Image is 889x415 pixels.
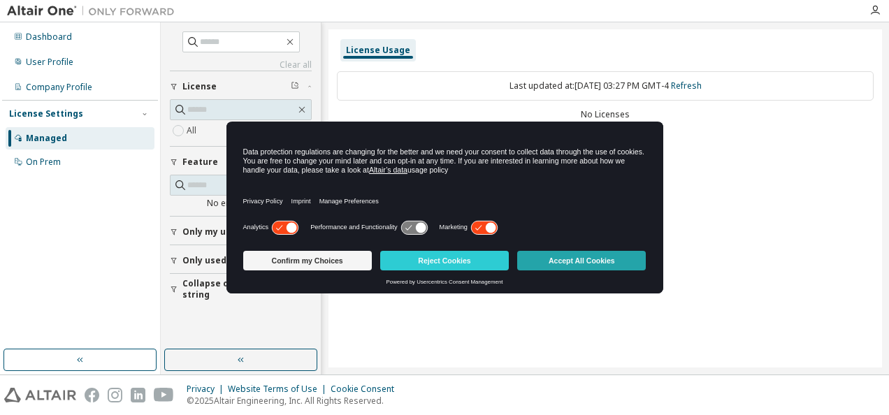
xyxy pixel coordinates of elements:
[9,108,83,119] div: License Settings
[26,57,73,68] div: User Profile
[331,384,403,395] div: Cookie Consent
[4,388,76,402] img: altair_logo.svg
[187,395,403,407] p: © 2025 Altair Engineering, Inc. All Rights Reserved.
[108,388,122,402] img: instagram.svg
[671,80,702,92] a: Refresh
[170,147,312,177] button: Feature
[170,217,312,247] button: Only my usage
[26,133,67,144] div: Managed
[170,71,312,102] button: License
[187,384,228,395] div: Privacy
[85,388,99,402] img: facebook.svg
[337,109,874,120] div: No Licenses
[346,45,410,56] div: License Usage
[182,226,247,238] span: Only my usage
[182,278,291,300] span: Collapse on share string
[154,388,174,402] img: youtube.svg
[182,255,266,266] span: Only used licenses
[228,384,331,395] div: Website Terms of Use
[26,82,92,93] div: Company Profile
[26,31,72,43] div: Dashboard
[7,4,182,18] img: Altair One
[291,81,299,92] span: Clear filter
[170,198,312,209] div: No entries found
[182,156,218,168] span: Feature
[170,245,312,276] button: Only used licenses
[337,71,874,101] div: Last updated at: [DATE] 03:27 PM GMT-4
[26,156,61,168] div: On Prem
[187,122,199,139] label: All
[131,388,145,402] img: linkedin.svg
[182,81,217,92] span: License
[170,274,312,305] button: Collapse on share string
[170,59,312,71] a: Clear all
